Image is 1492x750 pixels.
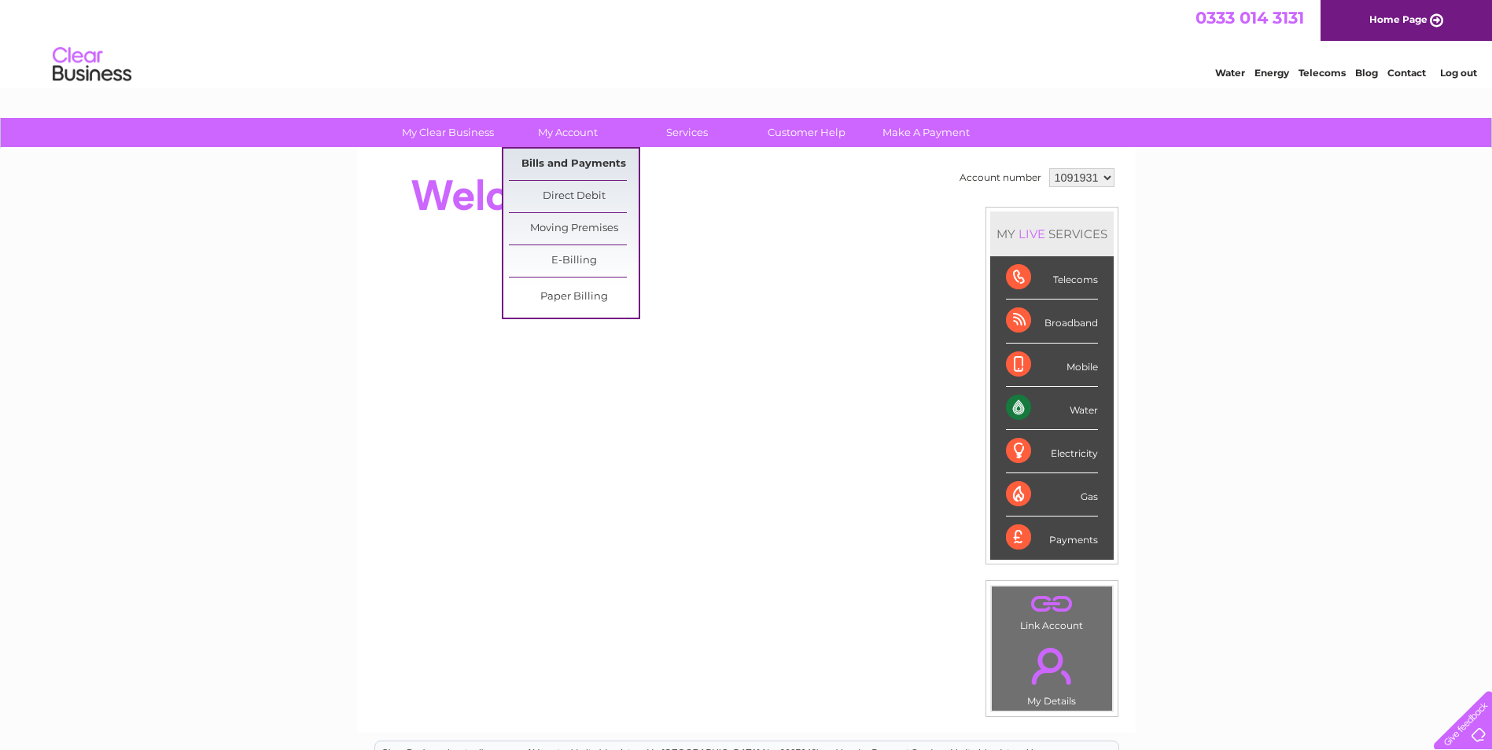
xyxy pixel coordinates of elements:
[991,634,1113,711] td: My Details
[1006,300,1098,343] div: Broadband
[1006,387,1098,430] div: Water
[1006,344,1098,387] div: Mobile
[1387,67,1426,79] a: Contact
[990,211,1114,256] div: MY SERVICES
[1006,517,1098,559] div: Payments
[622,118,752,147] a: Services
[1006,430,1098,473] div: Electricity
[742,118,871,147] a: Customer Help
[509,281,639,313] a: Paper Billing
[503,118,632,147] a: My Account
[956,164,1045,191] td: Account number
[1299,67,1346,79] a: Telecoms
[996,638,1108,693] a: .
[996,590,1108,618] a: .
[1006,473,1098,517] div: Gas
[1195,8,1304,28] a: 0333 014 3131
[1215,67,1245,79] a: Water
[1440,67,1477,79] a: Log out
[991,586,1113,635] td: Link Account
[509,149,639,180] a: Bills and Payments
[375,9,1118,76] div: Clear Business is a trading name of Verastar Limited (registered in [GEOGRAPHIC_DATA] No. 3667643...
[1254,67,1289,79] a: Energy
[509,245,639,277] a: E-Billing
[509,213,639,244] a: Moving Premises
[52,41,132,89] img: logo.png
[1006,256,1098,300] div: Telecoms
[861,118,991,147] a: Make A Payment
[1355,67,1378,79] a: Blog
[383,118,513,147] a: My Clear Business
[509,181,639,212] a: Direct Debit
[1015,226,1048,241] div: LIVE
